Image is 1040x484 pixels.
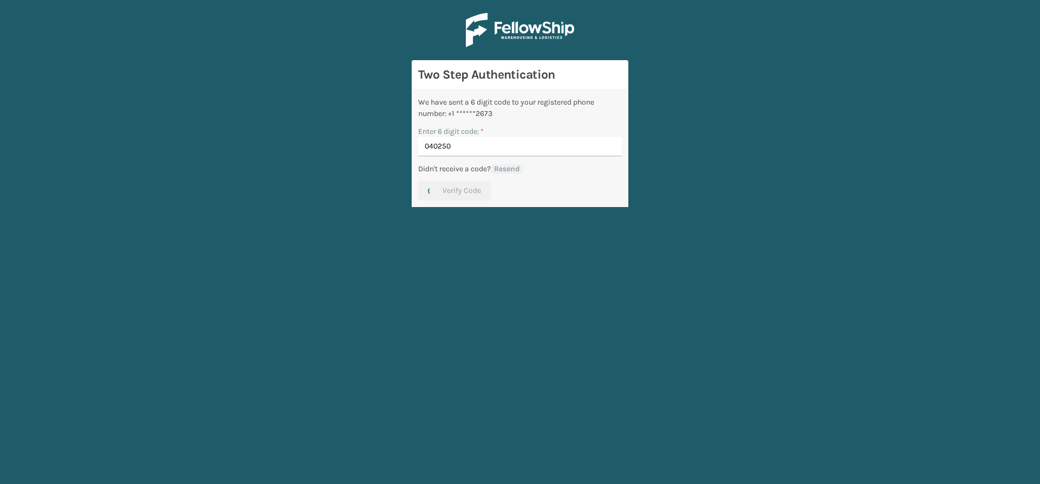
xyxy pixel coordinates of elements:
[418,126,484,137] label: Enter 6 digit code:
[418,163,491,175] p: Didn't receive a code?
[466,13,574,47] img: Logo
[491,164,523,174] button: Resend
[418,96,622,119] div: We have sent a 6 digit code to your registered phone number: +1 ******2673
[418,67,622,83] h3: Two Step Authentication
[418,181,491,201] button: Verify Code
